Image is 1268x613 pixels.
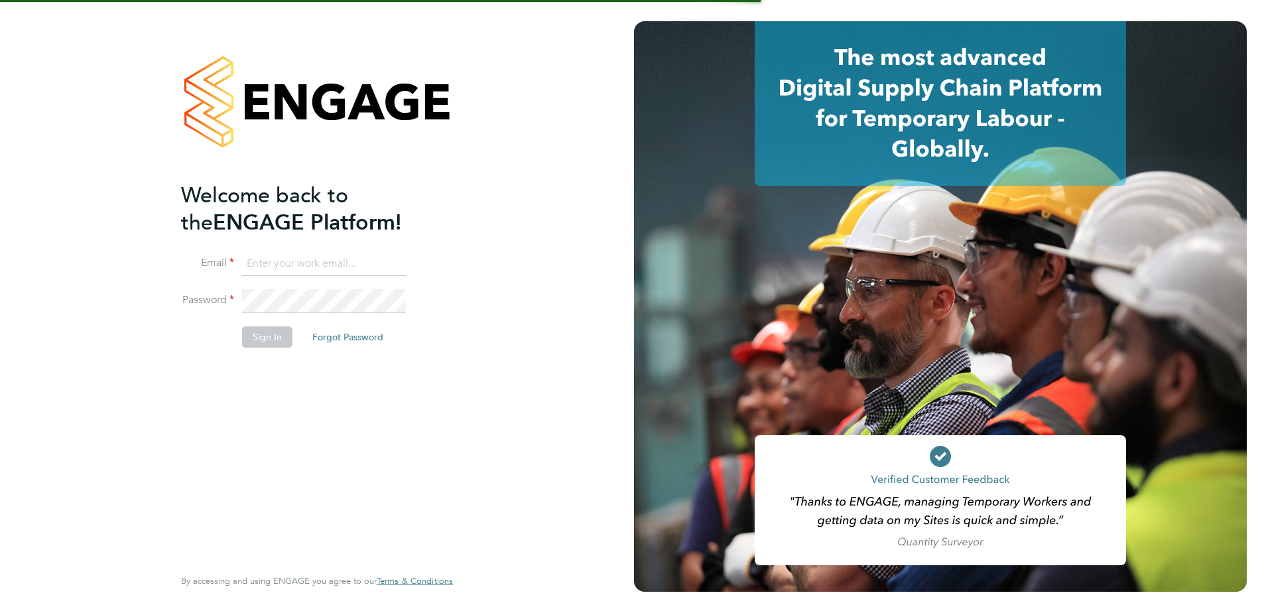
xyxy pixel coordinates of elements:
[377,575,453,586] span: Terms & Conditions
[181,182,440,236] h2: ENGAGE Platform!
[242,326,292,348] button: Sign In
[181,256,234,270] label: Email
[181,182,348,236] span: Welcome back to the
[302,326,394,348] button: Forgot Password
[181,293,234,307] label: Password
[377,576,453,586] a: Terms & Conditions
[242,252,406,276] input: Enter your work email...
[181,575,453,586] span: By accessing and using ENGAGE you agree to our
